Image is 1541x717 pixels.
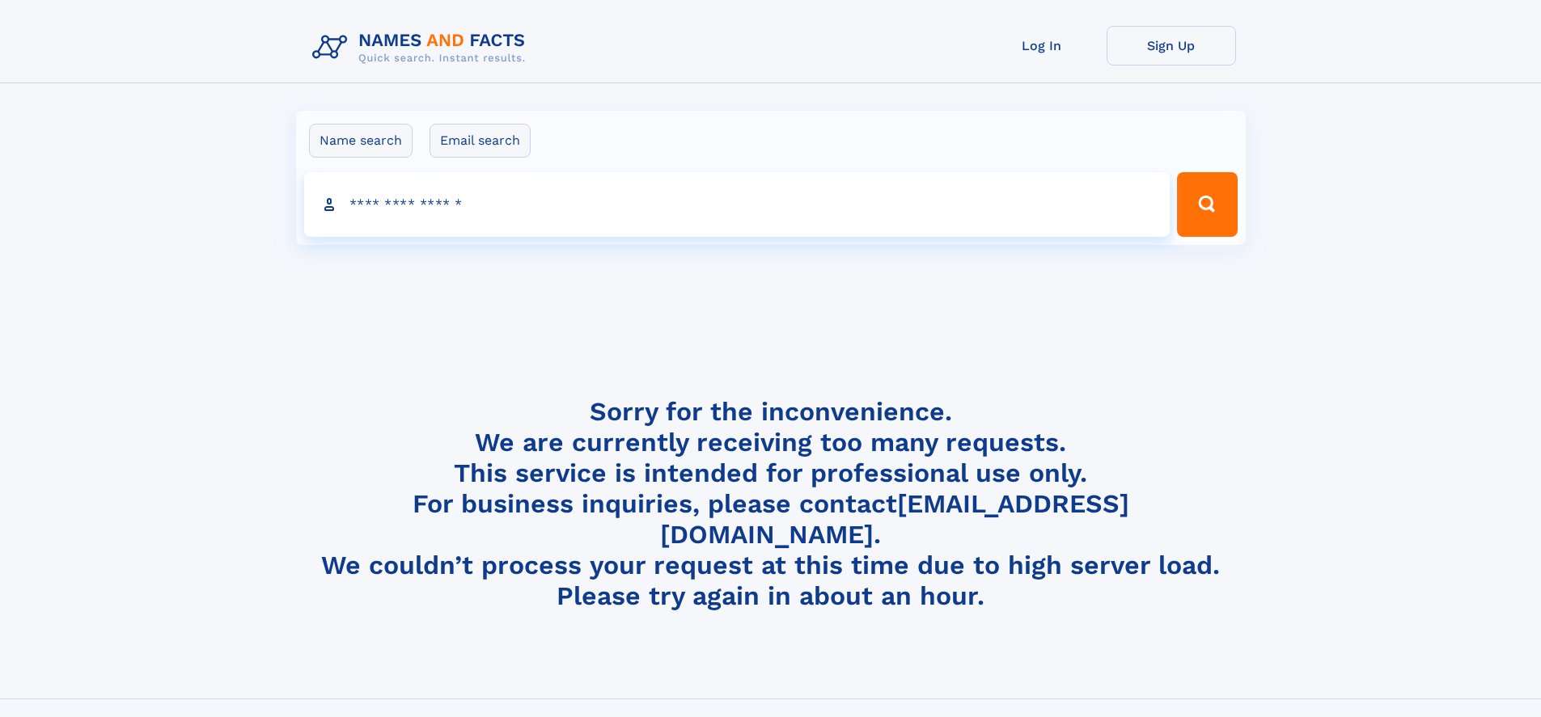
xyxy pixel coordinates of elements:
[660,488,1129,550] a: [EMAIL_ADDRESS][DOMAIN_NAME]
[977,26,1107,65] a: Log In
[1107,26,1236,65] a: Sign Up
[304,172,1171,237] input: search input
[306,396,1236,612] h4: Sorry for the inconvenience. We are currently receiving too many requests. This service is intend...
[306,26,539,70] img: Logo Names and Facts
[1177,172,1237,237] button: Search Button
[309,124,413,158] label: Name search
[430,124,531,158] label: Email search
